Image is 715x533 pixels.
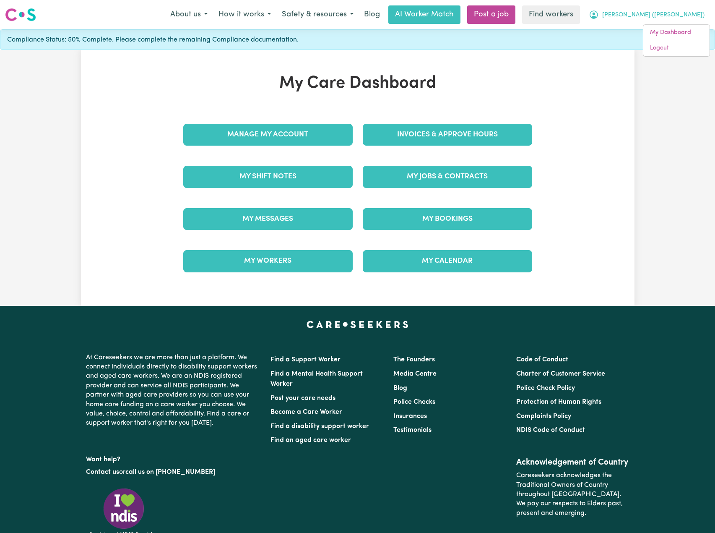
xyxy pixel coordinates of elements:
[643,40,710,56] a: Logout
[359,5,385,24] a: Blog
[86,350,260,431] p: At Careseekers we are more than just a platform. We connect individuals directly to disability su...
[363,208,532,230] a: My Bookings
[165,6,213,24] button: About us
[276,6,359,24] button: Safety & resources
[393,413,427,420] a: Insurances
[516,457,629,468] h2: Acknowledgement of Country
[363,166,532,188] a: My Jobs & Contracts
[516,356,568,363] a: Code of Conduct
[178,73,537,94] h1: My Care Dashboard
[5,7,36,22] img: Careseekers logo
[516,385,575,392] a: Police Check Policy
[393,371,437,377] a: Media Centre
[516,399,601,405] a: Protection of Human Rights
[393,385,407,392] a: Blog
[583,6,710,24] button: My Account
[125,469,215,476] a: call us on [PHONE_NUMBER]
[270,356,341,363] a: Find a Support Worker
[270,437,351,444] a: Find an aged care worker
[307,321,408,328] a: Careseekers home page
[363,250,532,272] a: My Calendar
[363,124,532,146] a: Invoices & Approve Hours
[183,166,353,188] a: My Shift Notes
[270,371,363,387] a: Find a Mental Health Support Worker
[393,427,432,434] a: Testimonials
[516,371,605,377] a: Charter of Customer Service
[393,356,435,363] a: The Founders
[183,124,353,146] a: Manage My Account
[388,5,460,24] a: AI Worker Match
[183,208,353,230] a: My Messages
[5,5,36,24] a: Careseekers logo
[516,468,629,521] p: Careseekers acknowledges the Traditional Owners of Country throughout [GEOGRAPHIC_DATA]. We pay o...
[86,452,260,464] p: Want help?
[516,413,571,420] a: Complaints Policy
[643,25,710,41] a: My Dashboard
[183,250,353,272] a: My Workers
[522,5,580,24] a: Find workers
[467,5,515,24] a: Post a job
[86,469,119,476] a: Contact us
[602,10,705,20] span: [PERSON_NAME] ([PERSON_NAME])
[393,399,435,405] a: Police Checks
[270,409,342,415] a: Become a Care Worker
[270,395,335,402] a: Post your care needs
[213,6,276,24] button: How it works
[270,423,369,430] a: Find a disability support worker
[7,35,299,45] span: Compliance Status: 50% Complete. Please complete the remaining Compliance documentation.
[516,427,585,434] a: NDIS Code of Conduct
[86,464,260,480] p: or
[643,24,710,57] div: My Account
